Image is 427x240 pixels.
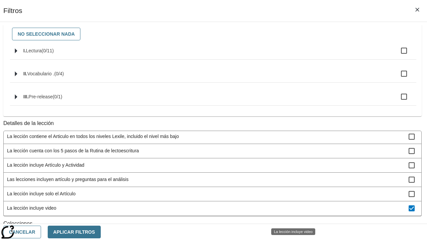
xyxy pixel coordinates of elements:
button: Cancelar [3,226,41,239]
span: Vocabulario . [27,71,54,76]
h1: Filtros [3,7,22,22]
div: La lección cuenta con las versiones de Todo en espaňol y Apoyo en espaňol [4,216,421,230]
p: Detalles de la lección [3,120,422,127]
span: La lección incluye solo el Artículo [7,190,409,197]
button: Cerrar los filtros del Menú lateral [410,3,424,17]
div: La lección incluye video [4,201,421,216]
span: 0 estándares seleccionados/1 estándares en grupo [53,94,62,99]
span: La lección cuenta con los 5 pasos de la Rutina de lectoescritura [7,147,409,154]
span: Pre-release [29,94,53,99]
span: III. [23,94,29,99]
span: La lección contiene el Articulo en todos los niveles Lexile, incluido el nivel más bajo [7,133,409,140]
ul: Detalles de la lección [3,131,422,217]
div: La lección incluye solo el Artículo [4,187,421,201]
p: Colecciones [3,220,422,228]
div: La lección incluye video [271,228,315,235]
span: I. [23,48,26,53]
span: La lección incluye Artículo y Actividad [7,162,409,169]
button: Aplicar Filtros [48,226,101,239]
button: No seleccionar nada [12,28,80,41]
div: La lección incluye Artículo y Actividad [4,158,421,173]
ul: Seleccione habilidades [10,42,416,111]
span: Lectura [26,48,42,53]
span: II. [23,71,27,76]
span: 0 estándares seleccionados/11 estándares en grupo [41,48,54,53]
span: Las lecciones incluyen artículo y preguntas para el análisis [7,176,409,183]
span: La lección incluye video [7,205,409,212]
span: 0 estándares seleccionados/4 estándares en grupo [54,71,64,76]
div: La lección contiene el Articulo en todos los niveles Lexile, incluido el nivel más bajo [4,130,421,144]
div: Las lecciones incluyen artículo y preguntas para el análisis [4,173,421,187]
div: Seleccione habilidades [9,26,416,42]
div: La lección cuenta con los 5 pasos de la Rutina de lectoescritura [4,144,421,158]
